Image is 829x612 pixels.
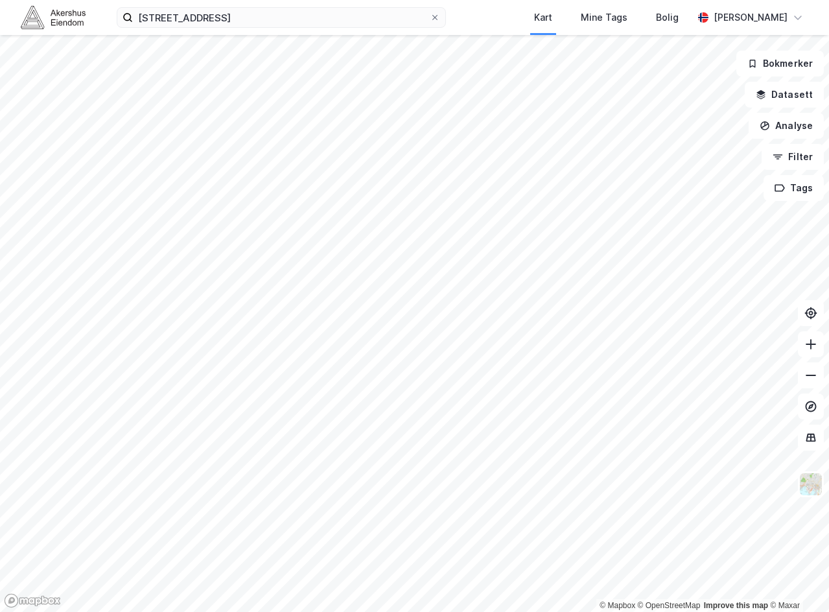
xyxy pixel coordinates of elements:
a: Mapbox [600,601,635,610]
div: Mine Tags [581,10,627,25]
div: [PERSON_NAME] [714,10,788,25]
a: Mapbox homepage [4,593,61,608]
iframe: Chat Widget [764,550,829,612]
div: Kontrollprogram for chat [764,550,829,612]
button: Analyse [749,113,824,139]
button: Filter [762,144,824,170]
button: Bokmerker [736,51,824,76]
a: OpenStreetMap [638,601,701,610]
input: Søk på adresse, matrikkel, gårdeiere, leietakere eller personer [133,8,430,27]
button: Datasett [745,82,824,108]
img: Z [799,472,823,497]
img: akershus-eiendom-logo.9091f326c980b4bce74ccdd9f866810c.svg [21,6,86,29]
button: Tags [764,175,824,201]
div: Kart [534,10,552,25]
div: Bolig [656,10,679,25]
a: Improve this map [704,601,768,610]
